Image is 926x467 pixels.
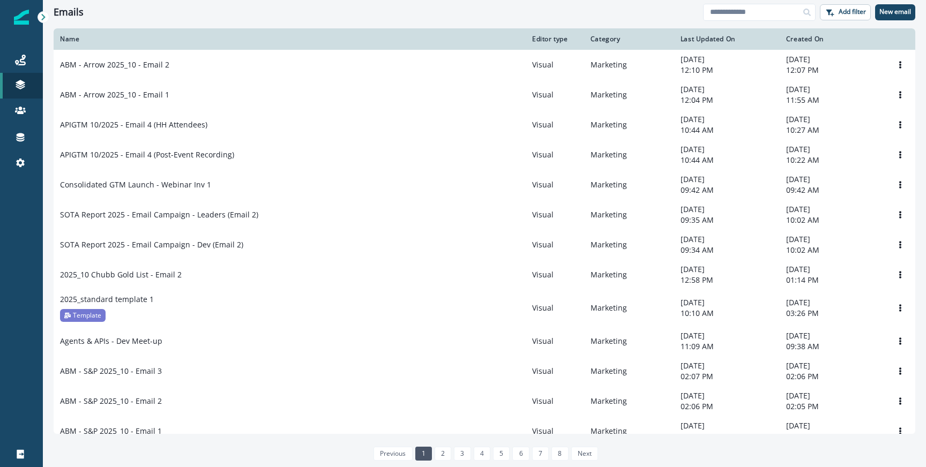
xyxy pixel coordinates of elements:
button: Options [892,267,909,283]
button: Options [892,423,909,439]
td: Visual [526,260,584,290]
td: Visual [526,110,584,140]
p: [DATE] [786,174,879,185]
td: Visual [526,140,584,170]
p: 09:42 AM [681,185,773,195]
td: Marketing [584,356,674,386]
p: 02:06 PM [786,371,879,382]
p: 12:04 PM [681,95,773,106]
p: New email [879,8,911,16]
p: 10:02 AM [786,215,879,225]
a: ABM - Arrow 2025_10 - Email 2VisualMarketing[DATE]12:10 PM[DATE]12:07 PMOptions [54,50,915,80]
p: [DATE] [786,264,879,275]
button: Options [892,147,909,163]
p: [DATE] [786,54,879,65]
p: [DATE] [786,390,879,401]
p: [DATE] [681,174,773,185]
p: 11:09 AM [681,341,773,352]
td: Visual [526,80,584,110]
p: 02:03 PM [681,431,773,442]
img: Inflection [14,10,29,25]
p: [DATE] [681,420,773,431]
p: Consolidated GTM Launch - Webinar Inv 1 [60,179,211,190]
p: ABM - Arrow 2025_10 - Email 1 [60,89,169,100]
td: Visual [526,170,584,200]
p: SOTA Report 2025 - Email Campaign - Leaders (Email 2) [60,209,258,220]
div: Name [60,35,519,43]
p: [DATE] [786,234,879,245]
button: Options [892,117,909,133]
p: 02:05 PM [786,401,879,412]
p: Add filter [839,8,866,16]
p: [DATE] [786,144,879,155]
td: Marketing [584,140,674,170]
button: Options [892,87,909,103]
td: Marketing [584,230,674,260]
a: SOTA Report 2025 - Email Campaign - Leaders (Email 2)VisualMarketing[DATE]09:35 AM[DATE]10:02 AMO... [54,200,915,230]
p: ABM - S&P 2025_10 - Email 3 [60,366,162,376]
p: 02:07 PM [681,371,773,382]
a: Consolidated GTM Launch - Webinar Inv 1VisualMarketing[DATE]09:42 AM[DATE]09:42 AMOptions [54,170,915,200]
button: Add filter [820,4,871,20]
p: [DATE] [786,84,879,95]
td: Marketing [584,326,674,356]
td: Marketing [584,200,674,230]
p: [DATE] [681,264,773,275]
p: 09:38 AM [786,341,879,352]
p: APIGTM 10/2025 - Email 4 (HH Attendees) [60,119,207,130]
td: Visual [526,356,584,386]
p: [DATE] [786,330,879,341]
a: Page 2 [435,447,451,461]
a: SOTA Report 2025 - Email Campaign - Dev (Email 2)VisualMarketing[DATE]09:34 AM[DATE]10:02 AMOptions [54,230,915,260]
p: SOTA Report 2025 - Email Campaign - Dev (Email 2) [60,239,243,250]
td: Visual [526,416,584,446]
button: Options [892,207,909,223]
td: Marketing [584,50,674,80]
p: [DATE] [681,54,773,65]
a: APIGTM 10/2025 - Email 4 (Post-Event Recording)VisualMarketing[DATE]10:44 AM[DATE]10:22 AMOptions [54,140,915,170]
button: Options [892,57,909,73]
p: 2025_standard template 1 [60,294,154,305]
p: 12:10 PM [681,65,773,76]
ul: Pagination [371,447,598,461]
div: Created On [786,35,879,43]
a: Page 6 [512,447,529,461]
button: Options [892,363,909,379]
a: ABM - S&P 2025_10 - Email 1VisualMarketing[DATE]02:03 PM[DATE]01:58 PMOptions [54,416,915,446]
td: Visual [526,290,584,326]
td: Marketing [584,416,674,446]
a: ABM - S&P 2025_10 - Email 2VisualMarketing[DATE]02:06 PM[DATE]02:05 PMOptions [54,386,915,416]
p: [DATE] [786,360,879,371]
button: Options [892,393,909,409]
p: ABM - Arrow 2025_10 - Email 2 [60,59,169,70]
p: [DATE] [681,144,773,155]
td: Marketing [584,260,674,290]
button: New email [875,4,915,20]
p: 09:34 AM [681,245,773,255]
div: Last Updated On [681,35,773,43]
p: [DATE] [681,234,773,245]
button: Options [892,333,909,349]
div: Editor type [532,35,578,43]
a: Page 8 [551,447,568,461]
p: 10:27 AM [786,125,879,135]
p: 09:35 AM [681,215,773,225]
p: [DATE] [681,84,773,95]
p: 12:58 PM [681,275,773,285]
a: 2025_standard template 1TemplateVisualMarketing[DATE]10:10 AM[DATE]03:26 PMOptions [54,290,915,326]
a: ABM - S&P 2025_10 - Email 3VisualMarketing[DATE]02:07 PM[DATE]02:06 PMOptions [54,356,915,386]
p: [DATE] [681,204,773,215]
p: 09:42 AM [786,185,879,195]
p: [DATE] [786,420,879,431]
p: [DATE] [786,114,879,125]
td: Visual [526,230,584,260]
button: Options [892,177,909,193]
p: 10:44 AM [681,155,773,165]
p: ABM - S&P 2025_10 - Email 2 [60,396,162,406]
a: Next page [571,447,598,461]
a: ABM - Arrow 2025_10 - Email 1VisualMarketing[DATE]12:04 PM[DATE]11:55 AMOptions [54,80,915,110]
a: 2025_10 Chubb Gold List - Email 2VisualMarketing[DATE]12:58 PM[DATE]01:14 PMOptions [54,260,915,290]
p: Agents & APIs - Dev Meet-up [60,336,162,347]
p: 10:22 AM [786,155,879,165]
p: [DATE] [681,114,773,125]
